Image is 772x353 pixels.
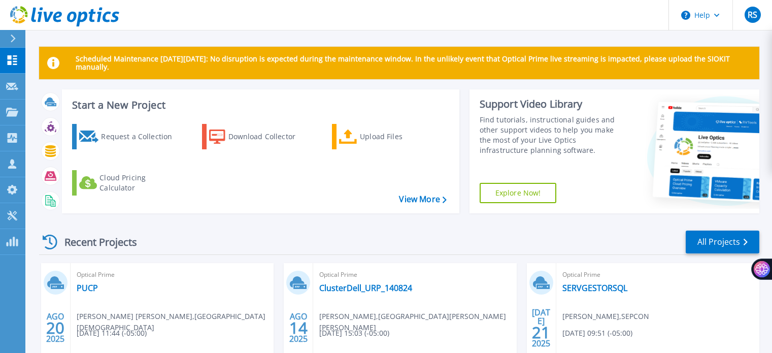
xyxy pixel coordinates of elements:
[39,230,151,254] div: Recent Projects
[289,309,308,346] div: AGO 2025
[686,231,759,253] a: All Projects
[360,126,441,147] div: Upload Files
[77,283,98,293] a: PUCP
[480,115,625,155] div: Find tutorials, instructional guides and other support videos to help you make the most of your L...
[532,328,550,337] span: 21
[319,283,412,293] a: ClusterDell_URP_140824
[748,11,757,19] span: RS
[319,311,516,333] span: [PERSON_NAME] , [GEOGRAPHIC_DATA][PERSON_NAME][PERSON_NAME]
[399,195,446,204] a: View More
[72,124,185,149] a: Request a Collection
[562,311,649,322] span: [PERSON_NAME] , SEPCON
[562,269,753,280] span: Optical Prime
[77,311,274,333] span: [PERSON_NAME] [PERSON_NAME] , [GEOGRAPHIC_DATA][DEMOGRAPHIC_DATA]
[99,173,181,193] div: Cloud Pricing Calculator
[228,126,310,147] div: Download Collector
[480,183,557,203] a: Explore Now!
[46,309,65,346] div: AGO 2025
[480,98,625,111] div: Support Video Library
[101,126,182,147] div: Request a Collection
[562,283,627,293] a: SERVGESTORSQL
[531,309,551,346] div: [DATE] 2025
[332,124,445,149] a: Upload Files
[319,269,510,280] span: Optical Prime
[562,328,632,339] span: [DATE] 09:51 (-05:00)
[202,124,315,149] a: Download Collector
[319,328,389,339] span: [DATE] 15:03 (-05:00)
[72,170,185,196] a: Cloud Pricing Calculator
[46,324,64,332] span: 20
[72,100,446,111] h3: Start a New Project
[77,269,267,280] span: Optical Prime
[76,55,751,71] p: Scheduled Maintenance [DATE][DATE]: No disruption is expected during the maintenance window. In t...
[77,328,147,339] span: [DATE] 11:44 (-05:00)
[289,324,308,332] span: 14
